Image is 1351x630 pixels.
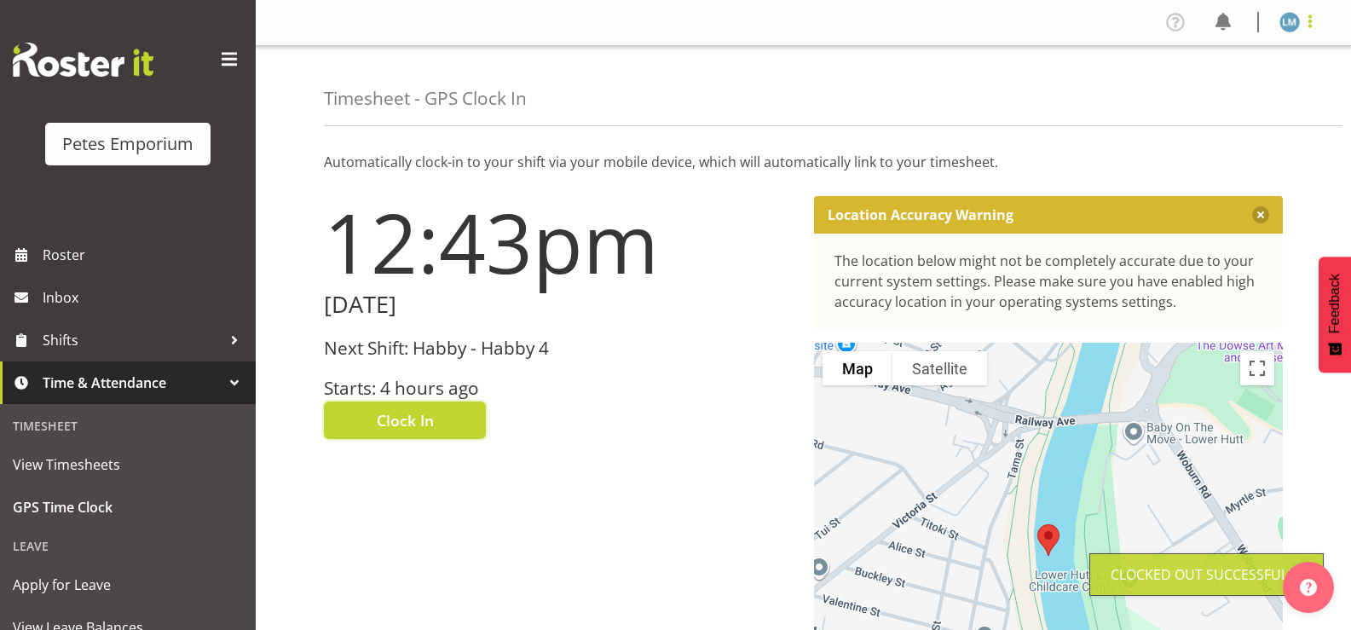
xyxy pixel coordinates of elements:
[892,351,987,385] button: Show satellite imagery
[324,402,486,439] button: Clock In
[43,327,222,353] span: Shifts
[324,89,527,108] h4: Timesheet - GPS Clock In
[13,452,243,477] span: View Timesheets
[324,196,794,288] h1: 12:43pm
[1240,351,1274,385] button: Toggle fullscreen view
[4,443,251,486] a: View Timesheets
[43,285,247,310] span: Inbox
[1300,579,1317,596] img: help-xxl-2.png
[823,351,892,385] button: Show street map
[4,564,251,606] a: Apply for Leave
[834,251,1263,312] div: The location below might not be completely accurate due to your current system settings. Please m...
[4,486,251,529] a: GPS Time Clock
[324,292,794,318] h2: [DATE]
[1111,564,1302,585] div: Clocked out Successfully
[324,379,794,398] h3: Starts: 4 hours ago
[4,408,251,443] div: Timesheet
[324,338,794,358] h3: Next Shift: Habby - Habby 4
[1252,206,1269,223] button: Close message
[43,370,222,396] span: Time & Attendance
[1327,274,1342,333] span: Feedback
[43,242,247,268] span: Roster
[1319,257,1351,373] button: Feedback - Show survey
[62,131,193,157] div: Petes Emporium
[4,529,251,564] div: Leave
[377,409,434,431] span: Clock In
[13,43,153,77] img: Rosterit website logo
[324,152,1283,172] p: Automatically clock-in to your shift via your mobile device, which will automatically link to you...
[13,572,243,598] span: Apply for Leave
[828,206,1013,223] p: Location Accuracy Warning
[13,494,243,520] span: GPS Time Clock
[1279,12,1300,32] img: lianne-morete5410.jpg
